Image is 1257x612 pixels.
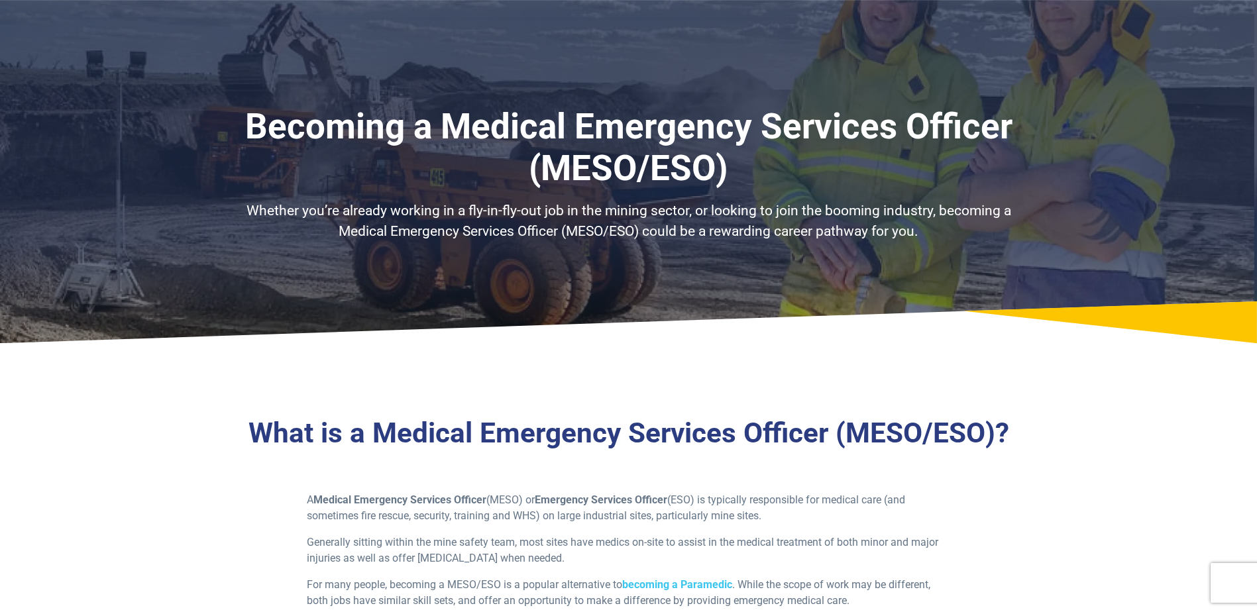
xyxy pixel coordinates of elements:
p: A (MESO) or (ESO) is typically responsible for medical care (and sometimes fire rescue, security,... [307,492,950,524]
p: For many people, becoming a MESO/ESO is a popular alternative to . While the scope of work may be... [307,577,950,609]
strong: Medical Emergency Services Officer [313,493,486,506]
strong: Emergency Services Officer [535,493,667,506]
a: becoming a Paramedic [622,578,732,591]
p: Whether you’re already working in a fly-in-fly-out job in the mining sector, or looking to join t... [241,201,1016,242]
p: Generally sitting within the mine safety team, most sites have medics on-site to assist in the me... [307,535,950,566]
h1: Becoming a Medical Emergency Services Officer (MESO/ESO) [241,106,1016,190]
h3: What is a Medical Emergency Services Officer (MESO/ESO)? [241,417,1016,450]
